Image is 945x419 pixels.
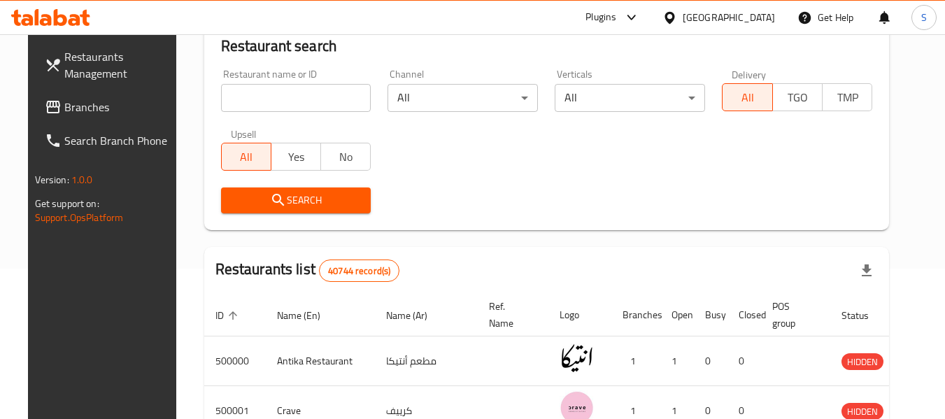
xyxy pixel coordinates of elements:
th: Logo [548,294,611,336]
button: No [320,143,371,171]
span: POS group [772,298,813,332]
div: All [555,84,705,112]
h2: Restaurant search [221,36,873,57]
input: Search for restaurant name or ID.. [221,84,371,112]
label: Delivery [732,69,767,79]
a: Restaurants Management [34,40,186,90]
span: Search Branch Phone [64,132,175,149]
span: Name (Ar) [386,307,446,324]
span: Ref. Name [489,298,532,332]
td: 1 [660,336,694,386]
span: TGO [779,87,817,108]
button: All [221,143,271,171]
div: Total records count [319,260,399,282]
div: [GEOGRAPHIC_DATA] [683,10,775,25]
td: 0 [694,336,727,386]
th: Busy [694,294,727,336]
td: مطعم أنتيكا [375,336,478,386]
span: Search [232,192,360,209]
span: Name (En) [277,307,339,324]
span: ID [215,307,242,324]
span: All [728,87,767,108]
div: HIDDEN [841,353,883,370]
button: TMP [822,83,872,111]
button: Yes [271,143,321,171]
th: Closed [727,294,761,336]
a: Branches [34,90,186,124]
td: 0 [727,336,761,386]
span: All [227,147,266,167]
span: No [327,147,365,167]
button: Search [221,187,371,213]
span: Get support on: [35,194,99,213]
a: Support.OpsPlatform [35,208,124,227]
h2: Restaurants list [215,259,400,282]
a: Search Branch Phone [34,124,186,157]
div: Plugins [585,9,616,26]
span: HIDDEN [841,354,883,370]
td: Antika Restaurant [266,336,375,386]
span: Branches [64,99,175,115]
span: Status [841,307,887,324]
button: All [722,83,772,111]
img: Antika Restaurant [560,341,595,376]
span: Restaurants Management [64,48,175,82]
div: Export file [850,254,883,287]
button: TGO [772,83,823,111]
label: Upsell [231,129,257,139]
span: 40744 record(s) [320,264,399,278]
span: TMP [828,87,867,108]
div: All [388,84,538,112]
th: Branches [611,294,660,336]
span: Version: [35,171,69,189]
span: 1.0.0 [71,171,93,189]
td: 500000 [204,336,266,386]
span: S [921,10,927,25]
td: 1 [611,336,660,386]
th: Open [660,294,694,336]
span: Yes [277,147,315,167]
